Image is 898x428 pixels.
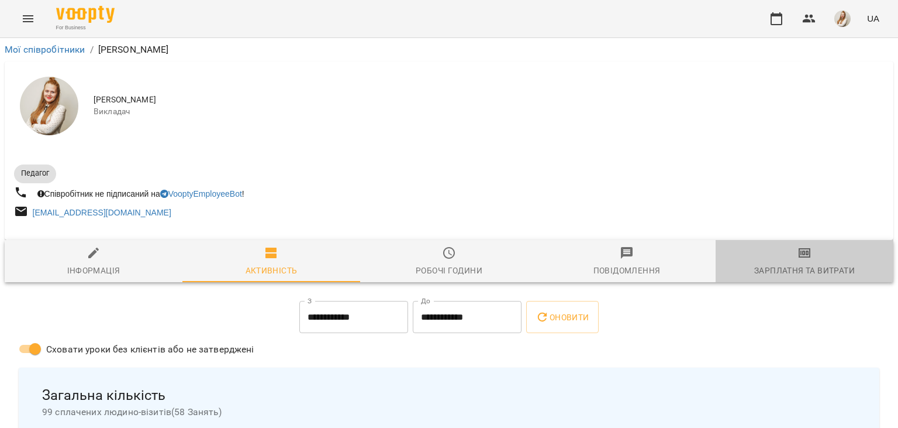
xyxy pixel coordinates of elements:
[754,263,855,278] div: Зарплатня та Витрати
[416,263,482,278] div: Робочі години
[14,168,56,179] span: Педагог
[867,12,879,25] span: UA
[33,208,171,217] a: [EMAIL_ADDRESS][DOMAIN_NAME]
[14,5,42,33] button: Menu
[5,43,893,57] nav: breadcrumb
[862,8,884,29] button: UA
[94,106,884,118] span: Викладач
[593,263,661,278] div: Повідомлення
[246,263,298,278] div: Активність
[160,189,242,198] a: VooptyEmployeeBot
[46,343,254,357] span: Сховати уроки без клієнтів або не затверджені
[98,43,169,57] p: [PERSON_NAME]
[20,77,78,135] img: Адамович Вікторія
[42,386,856,405] span: Загальна кількість
[56,24,115,32] span: For Business
[42,405,856,419] span: 99 сплачених людино-візитів ( 58 Занять )
[90,43,94,57] li: /
[526,301,598,334] button: Оновити
[67,263,120,278] div: Інформація
[94,94,884,106] span: [PERSON_NAME]
[834,11,851,27] img: db46d55e6fdf8c79d257263fe8ff9f52.jpeg
[35,186,247,202] div: Співробітник не підписаний на !
[536,310,589,324] span: Оновити
[56,6,115,23] img: Voopty Logo
[5,44,85,55] a: Мої співробітники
